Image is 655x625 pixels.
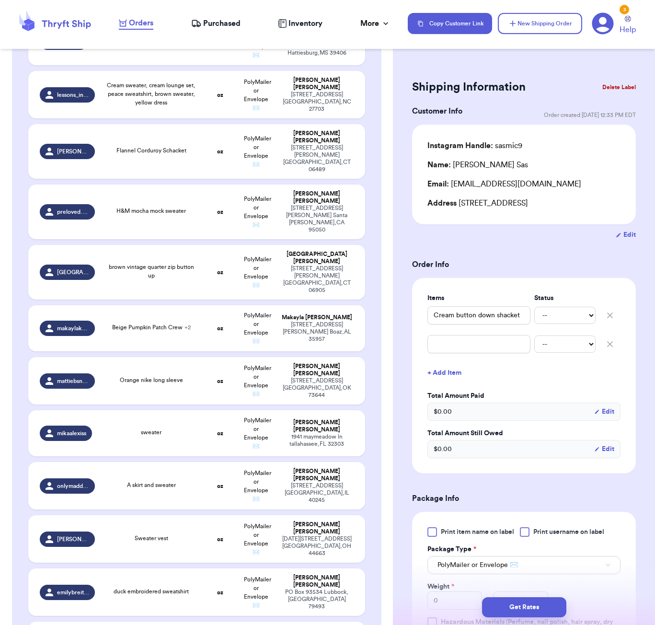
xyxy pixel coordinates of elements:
[109,264,194,278] span: brown vintage quarter zip button up
[141,429,161,435] span: sweater
[278,18,322,29] a: Inventory
[427,556,621,574] button: PolyMailer or Envelope ✉️
[114,589,189,594] span: duck embroidered sweatshirt
[129,17,153,29] span: Orders
[427,140,522,151] div: sasmic9
[427,159,528,171] div: [PERSON_NAME] Sas
[57,324,89,332] span: makaylakristinecreations
[280,91,354,113] div: [STREET_ADDRESS] [GEOGRAPHIC_DATA] , NC 27703
[112,324,191,330] span: Beige Pumpkin Patch Crew
[135,535,168,541] span: Sweater vest
[244,79,271,111] span: PolyMailer or Envelope ✉️
[280,321,354,343] div: [STREET_ADDRESS][PERSON_NAME] Boaz , AL 35957
[412,493,636,504] h3: Package Info
[280,190,354,205] div: [PERSON_NAME] [PERSON_NAME]
[427,582,454,591] label: Weight
[408,13,492,34] button: Copy Customer Link
[280,521,354,535] div: [PERSON_NAME] [PERSON_NAME]
[203,18,241,29] span: Purchased
[217,590,223,595] strong: oz
[427,544,476,554] label: Package Type
[57,535,89,543] span: [PERSON_NAME]
[280,574,354,589] div: [PERSON_NAME] [PERSON_NAME]
[57,91,89,99] span: lessons_in_lipstick
[280,144,354,173] div: [STREET_ADDRESS][PERSON_NAME] [GEOGRAPHIC_DATA] , CT 06489
[427,391,621,401] label: Total Amount Paid
[217,536,223,542] strong: oz
[427,197,621,209] div: [STREET_ADDRESS]
[280,535,354,557] div: [DATE][STREET_ADDRESS] [GEOGRAPHIC_DATA] , OH 44663
[127,482,176,488] span: A skirt and sweater
[594,444,614,454] button: Edit
[184,324,191,330] span: + 2
[217,209,223,215] strong: oz
[427,199,457,207] span: Address
[280,433,354,448] div: 1941 maymeadow ln tallahassee , FL 32303
[244,256,271,288] span: PolyMailer or Envelope ✉️
[116,208,186,214] span: H&M mocha mock sweater
[244,577,271,608] span: PolyMailer or Envelope ✉️
[244,417,271,449] span: PolyMailer or Envelope ✉️
[217,378,223,384] strong: oz
[533,527,604,537] span: Print username on label
[217,269,223,275] strong: oz
[280,251,354,265] div: [GEOGRAPHIC_DATA] [PERSON_NAME]
[427,293,530,303] label: Items
[120,377,183,383] span: Orange nike long sleeve
[427,178,621,190] div: [EMAIL_ADDRESS][DOMAIN_NAME]
[424,362,624,383] button: + Add Item
[244,312,271,344] span: PolyMailer or Envelope ✉️
[280,42,354,57] div: [STREET_ADDRESS] Hattiesburg , MS 39406
[620,24,636,35] span: Help
[412,80,526,95] h2: Shipping Information
[427,142,493,150] span: Instagram Handle:
[280,589,354,610] div: PO Box 93534 Lubbock , [GEOGRAPHIC_DATA] 79493
[244,196,271,228] span: PolyMailer or Envelope ✉️
[116,148,186,153] span: Flannel Corduroy Schacket
[280,419,354,433] div: [PERSON_NAME] [PERSON_NAME]
[412,105,462,117] h3: Customer Info
[57,148,89,155] span: [PERSON_NAME].m_05
[534,293,596,303] label: Status
[217,325,223,331] strong: oz
[434,444,452,454] span: $ 0.00
[280,314,354,321] div: Makayla [PERSON_NAME]
[107,82,195,105] span: Cream sweater, cream lounge set, peace sweatshirt, brown sweater, yellow dress
[57,429,86,437] span: mikaalexiss
[427,428,621,438] label: Total Amount Still Owed
[594,407,614,417] button: Edit
[244,136,271,167] span: PolyMailer or Envelope ✉️
[280,482,354,504] div: [STREET_ADDRESS] [GEOGRAPHIC_DATA] , IL 40245
[434,407,452,417] span: $ 0.00
[620,5,629,14] div: 3
[441,527,514,537] span: Print item name on label
[280,265,354,294] div: [STREET_ADDRESS][PERSON_NAME] [GEOGRAPHIC_DATA] , CT 06905
[57,377,89,385] span: mattiebsnowden
[57,268,89,276] span: [GEOGRAPHIC_DATA]morris1
[280,205,354,233] div: [STREET_ADDRESS][PERSON_NAME] Santa [PERSON_NAME] , CA 95050
[280,363,354,377] div: [PERSON_NAME] [PERSON_NAME]
[544,111,636,119] span: Order created: [DATE] 12:33 PM EDT
[280,377,354,399] div: [STREET_ADDRESS] [GEOGRAPHIC_DATA] , OK 73644
[427,180,449,188] span: Email:
[191,18,241,29] a: Purchased
[427,161,451,169] span: Name:
[217,430,223,436] strong: oz
[280,77,354,91] div: [PERSON_NAME] [PERSON_NAME]
[288,18,322,29] span: Inventory
[592,12,614,35] a: 3
[360,18,391,29] div: More
[498,13,582,34] button: New Shipping Order
[217,149,223,154] strong: oz
[217,92,223,98] strong: oz
[119,17,153,30] a: Orders
[244,470,271,502] span: PolyMailer or Envelope ✉️
[482,597,566,617] button: Get Rates
[412,259,636,270] h3: Order Info
[244,365,271,397] span: PolyMailer or Envelope ✉️
[217,483,223,489] strong: oz
[244,523,271,555] span: PolyMailer or Envelope ✉️
[280,130,354,144] div: [PERSON_NAME] [PERSON_NAME]
[57,482,89,490] span: onlymaddiegrace
[280,468,354,482] div: [PERSON_NAME] [PERSON_NAME]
